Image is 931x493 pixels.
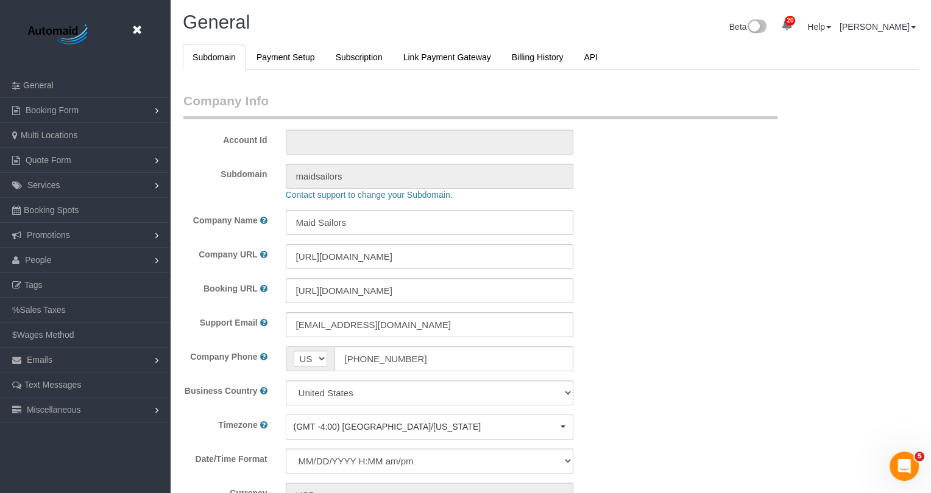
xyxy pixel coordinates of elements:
[200,316,258,329] label: Support Email
[775,12,799,39] a: 20
[326,44,392,70] a: Subscription
[26,105,79,115] span: Booking Form
[277,189,889,201] div: Contact support to change your Subdomain.
[729,22,767,32] a: Beta
[247,44,325,70] a: Payment Setup
[27,355,52,365] span: Emails
[24,280,43,290] span: Tags
[574,44,607,70] a: API
[915,452,924,461] span: 5
[27,230,70,240] span: Promotions
[185,385,258,397] label: Business Country
[190,351,257,363] label: Company Phone
[21,21,97,49] img: Automaid Logo
[27,180,60,190] span: Services
[294,421,558,433] span: (GMT -4:00) [GEOGRAPHIC_DATA]/[US_STATE]
[183,12,250,33] span: General
[24,205,79,215] span: Booking Spots
[218,419,257,431] label: Timezone
[174,164,277,180] label: Subdomain
[183,44,246,70] a: Subdomain
[199,248,257,260] label: Company URL
[204,282,258,295] label: Booking URL
[286,414,574,439] ol: Choose Timezone
[21,130,77,140] span: Multi Locations
[890,452,919,481] iframe: Intercom live chat
[746,19,766,35] img: New interface
[193,214,258,226] label: Company Name
[785,16,795,26] span: 20
[394,44,501,70] a: Link Payment Gateway
[27,405,81,414] span: Miscellaneous
[23,80,54,90] span: General
[26,155,71,165] span: Quote Form
[840,22,916,32] a: [PERSON_NAME]
[335,346,574,371] input: Phone
[25,255,52,265] span: People
[807,22,831,32] a: Help
[174,449,277,465] label: Date/Time Format
[17,330,74,340] span: Wages Method
[183,92,777,119] legend: Company Info
[24,380,81,390] span: Text Messages
[19,305,65,315] span: Sales Taxes
[286,414,574,439] button: (GMT -4:00) [GEOGRAPHIC_DATA]/[US_STATE]
[502,44,573,70] a: Billing History
[174,130,277,146] label: Account Id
